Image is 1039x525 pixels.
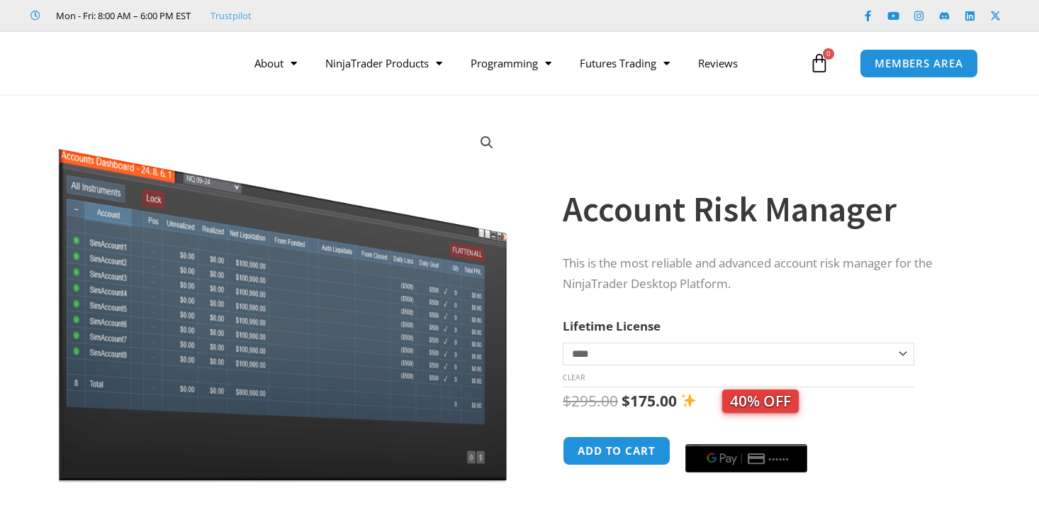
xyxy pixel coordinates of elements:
img: Screenshot 2024-08-26 15462845454 [55,119,510,482]
img: LogoAI | Affordable Indicators – NinjaTrader [48,38,201,89]
bdi: 175.00 [622,391,677,411]
label: Lifetime License [563,318,661,334]
a: Futures Trading [566,47,684,79]
a: MEMBERS AREA [860,49,978,78]
a: NinjaTrader Products [311,47,456,79]
h1: Account Risk Manager [563,184,977,234]
a: Trustpilot [210,7,252,24]
iframe: Secure payment input frame [683,434,810,436]
a: 0 [788,43,850,84]
span: $ [563,391,571,411]
a: View full-screen image gallery [474,130,500,155]
text: •••••• [769,454,790,464]
span: 0 [823,48,834,60]
bdi: 295.00 [563,391,618,411]
button: Buy with GPay [685,444,807,472]
span: Mon - Fri: 8:00 AM – 6:00 PM EST [52,7,191,24]
a: Clear options [563,372,585,382]
span: MEMBERS AREA [875,58,963,69]
a: Programming [456,47,566,79]
span: $ [622,391,630,411]
span: 40% OFF [722,389,799,413]
img: ✨ [681,393,696,408]
button: Add to cart [563,436,670,465]
a: Reviews [684,47,752,79]
nav: Menu [240,47,805,79]
a: About [240,47,311,79]
p: This is the most reliable and advanced account risk manager for the NinjaTrader Desktop Platform. [563,253,977,294]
